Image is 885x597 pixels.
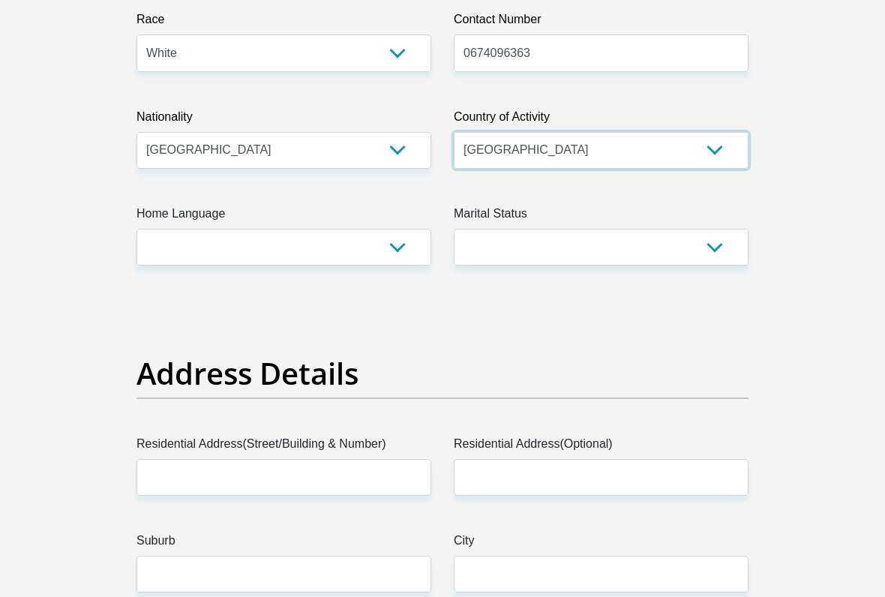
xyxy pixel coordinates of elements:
input: City [454,556,748,592]
label: Home Language [136,205,431,229]
label: Nationality [136,108,431,132]
label: Contact Number [454,10,748,34]
label: Residential Address(Street/Building & Number) [136,435,431,459]
label: Country of Activity [454,108,748,132]
input: Address line 2 (Optional) [454,459,748,496]
label: Residential Address(Optional) [454,435,748,459]
label: Suburb [136,532,431,556]
h2: Address Details [136,355,748,391]
input: Valid residential address [136,459,431,496]
input: Suburb [136,556,431,592]
label: Marital Status [454,205,748,229]
input: Contact Number [454,34,748,71]
label: City [454,532,748,556]
label: Race [136,10,431,34]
